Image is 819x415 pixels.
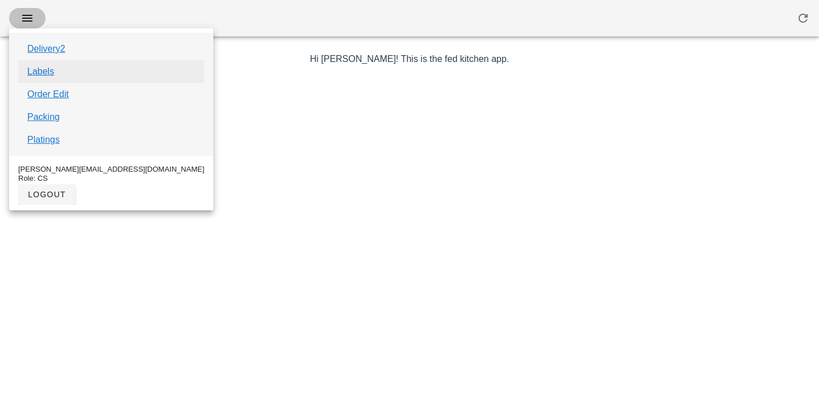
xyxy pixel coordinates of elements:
[18,184,75,205] button: logout
[18,174,204,183] div: Role: CS
[27,65,54,78] a: Labels
[27,133,60,147] a: Platings
[27,42,65,56] a: Delivery2
[27,88,69,101] a: Order Edit
[80,52,740,66] p: Hi [PERSON_NAME]! This is the fed kitchen app.
[27,110,60,124] a: Packing
[18,165,204,174] div: [PERSON_NAME][EMAIL_ADDRESS][DOMAIN_NAME]
[27,190,66,199] span: logout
